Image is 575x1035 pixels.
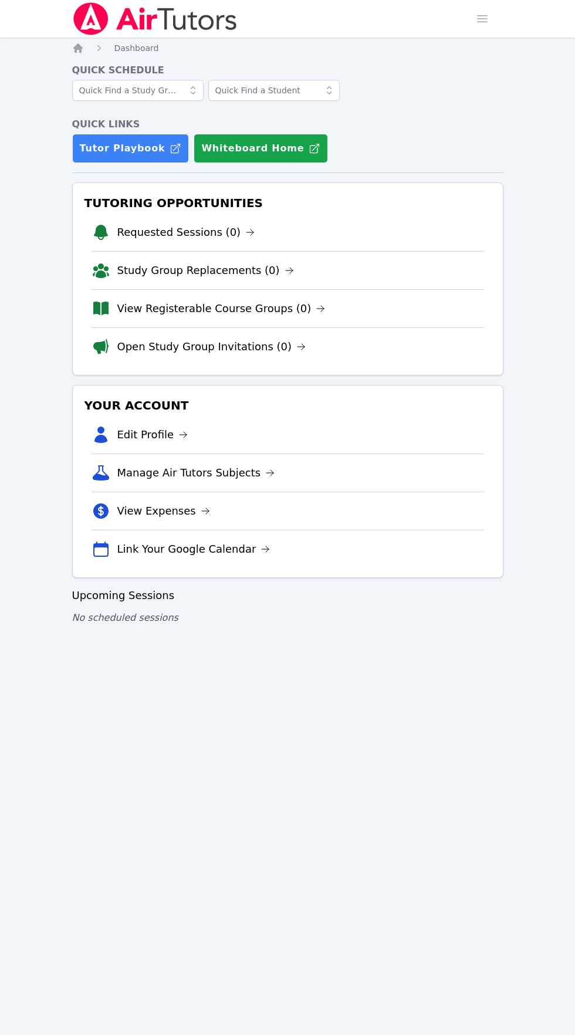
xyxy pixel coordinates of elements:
[117,503,210,519] a: View Expenses
[72,2,238,35] img: Air Tutors
[72,42,503,54] nav: Breadcrumb
[117,224,255,241] a: Requested Sessions (0)
[72,117,503,131] h4: Quick Links
[208,80,340,101] input: Quick Find a Student
[72,63,503,77] h4: Quick Schedule
[117,300,326,317] a: View Registerable Course Groups (0)
[72,80,204,101] input: Quick Find a Study Group
[72,612,178,623] span: No scheduled sessions
[117,339,306,355] a: Open Study Group Invitations (0)
[117,465,275,481] a: Manage Air Tutors Subjects
[72,134,190,163] a: Tutor Playbook
[117,427,188,443] a: Edit Profile
[117,262,294,279] a: Study Group Replacements (0)
[194,134,328,163] button: Whiteboard Home
[72,587,503,604] h3: Upcoming Sessions
[114,43,159,53] span: Dashboard
[82,395,493,416] h3: Your Account
[82,192,493,214] h3: Tutoring Opportunities
[114,42,159,54] a: Dashboard
[117,541,270,557] a: Link Your Google Calendar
